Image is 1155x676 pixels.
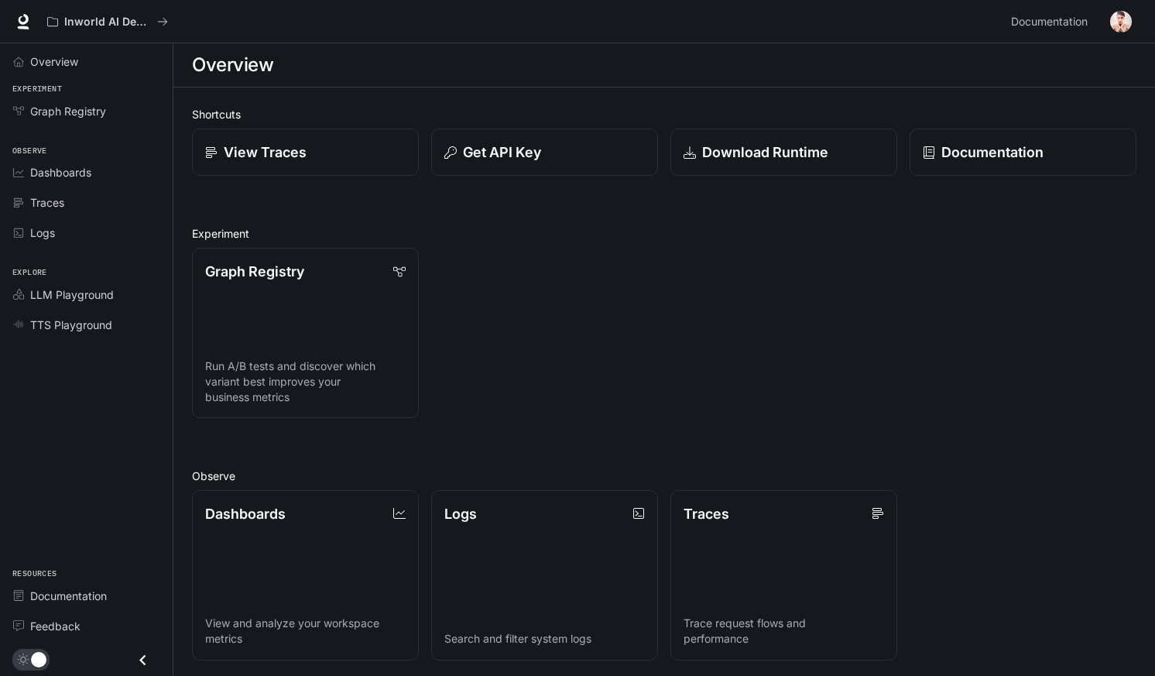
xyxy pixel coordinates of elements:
[1105,6,1136,37] button: User avatar
[702,142,828,163] p: Download Runtime
[6,159,166,186] a: Dashboards
[192,468,1136,484] h2: Observe
[205,359,406,405] p: Run A/B tests and discover which variant best improves your business metrics
[684,616,884,647] p: Trace request flows and performance
[6,613,166,640] a: Feedback
[205,616,406,647] p: View and analyze your workspace metrics
[30,103,106,119] span: Graph Registry
[224,142,307,163] p: View Traces
[431,490,658,661] a: LogsSearch and filter system logs
[125,644,160,676] button: Close drawer
[6,219,166,246] a: Logs
[30,588,107,604] span: Documentation
[6,189,166,216] a: Traces
[1011,12,1088,32] span: Documentation
[31,650,46,667] span: Dark mode toggle
[941,142,1044,163] p: Documentation
[6,48,166,75] a: Overview
[192,129,419,176] a: View Traces
[30,194,64,211] span: Traces
[30,317,112,333] span: TTS Playground
[192,490,419,661] a: DashboardsView and analyze your workspace metrics
[64,15,151,29] p: Inworld AI Demos
[30,53,78,70] span: Overview
[205,503,286,524] p: Dashboards
[30,164,91,180] span: Dashboards
[1005,6,1099,37] a: Documentation
[30,618,81,634] span: Feedback
[6,582,166,609] a: Documentation
[30,287,114,303] span: LLM Playground
[444,631,645,647] p: Search and filter system logs
[192,106,1136,122] h2: Shortcuts
[192,50,273,81] h1: Overview
[205,261,304,282] p: Graph Registry
[6,281,166,308] a: LLM Playground
[1110,11,1132,33] img: User avatar
[30,225,55,241] span: Logs
[910,129,1136,176] a: Documentation
[192,248,419,418] a: Graph RegistryRun A/B tests and discover which variant best improves your business metrics
[6,98,166,125] a: Graph Registry
[670,129,897,176] a: Download Runtime
[6,311,166,338] a: TTS Playground
[40,6,175,37] button: All workspaces
[684,503,729,524] p: Traces
[431,129,658,176] button: Get API Key
[444,503,477,524] p: Logs
[192,225,1136,242] h2: Experiment
[670,490,897,661] a: TracesTrace request flows and performance
[463,142,541,163] p: Get API Key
